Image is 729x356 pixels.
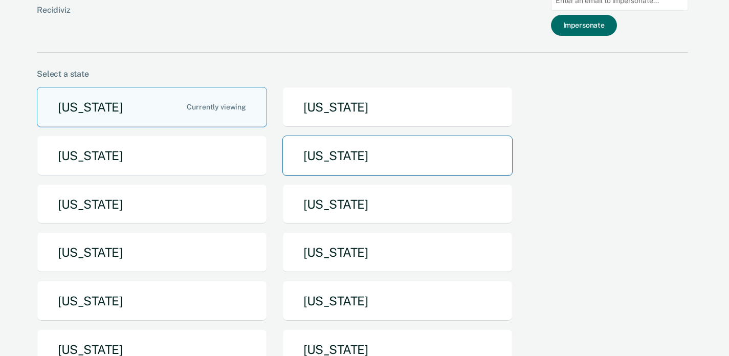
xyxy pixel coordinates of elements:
button: [US_STATE] [37,232,267,273]
button: [US_STATE] [282,87,513,127]
div: Select a state [37,69,688,79]
button: [US_STATE] [37,136,267,176]
button: [US_STATE] [282,281,513,321]
button: [US_STATE] [282,136,513,176]
button: [US_STATE] [282,184,513,225]
button: [US_STATE] [37,281,267,321]
div: Recidiviz [37,5,535,31]
button: [US_STATE] [37,184,267,225]
button: [US_STATE] [282,232,513,273]
button: [US_STATE] [37,87,267,127]
button: Impersonate [551,15,617,36]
